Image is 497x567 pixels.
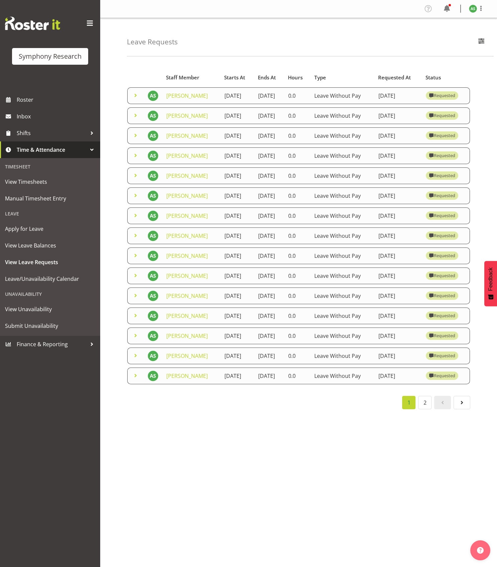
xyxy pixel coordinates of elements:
[17,95,97,105] span: Roster
[5,177,95,187] span: View Timesheets
[374,368,422,384] td: [DATE]
[429,112,455,120] div: Requested
[310,368,374,384] td: Leave Without Pay
[254,187,284,204] td: [DATE]
[166,272,208,279] a: [PERSON_NAME]
[258,74,276,81] span: Ends At
[148,150,158,161] img: ange-steiger11422.jpg
[148,351,158,361] img: ange-steiger11422.jpg
[284,87,310,104] td: 0.0
[429,312,455,320] div: Requested
[17,145,87,155] span: Time & Attendance
[429,212,455,220] div: Requested
[224,74,245,81] span: Starts At
[374,328,422,344] td: [DATE]
[148,270,158,281] img: ange-steiger11422.jpg
[469,5,477,13] img: ange-steiger11422.jpg
[5,274,95,284] span: Leave/Unavailability Calendar
[374,167,422,184] td: [DATE]
[254,107,284,124] td: [DATE]
[220,187,254,204] td: [DATE]
[284,348,310,364] td: 0.0
[166,232,208,239] a: [PERSON_NAME]
[5,257,95,267] span: View Leave Requests
[374,348,422,364] td: [DATE]
[429,172,455,180] div: Requested
[148,371,158,381] img: ange-steiger11422.jpg
[2,173,99,190] a: View Timesheets
[148,190,158,201] img: ange-steiger11422.jpg
[484,261,497,306] button: Feedback - Show survey
[284,187,310,204] td: 0.0
[374,107,422,124] td: [DATE]
[429,232,455,240] div: Requested
[148,90,158,101] img: ange-steiger11422.jpg
[2,318,99,334] a: Submit Unavailability
[220,107,254,124] td: [DATE]
[220,308,254,324] td: [DATE]
[148,311,158,321] img: ange-steiger11422.jpg
[374,288,422,304] td: [DATE]
[254,147,284,164] td: [DATE]
[254,308,284,324] td: [DATE]
[2,220,99,237] a: Apply for Leave
[429,92,455,100] div: Requested
[5,240,95,250] span: View Leave Balances
[5,321,95,331] span: Submit Unavailability
[378,74,411,81] span: Requested At
[310,167,374,184] td: Leave Without Pay
[284,227,310,244] td: 0.0
[148,210,158,221] img: ange-steiger11422.jpg
[5,224,95,234] span: Apply for Leave
[148,130,158,141] img: ange-steiger11422.jpg
[166,332,208,340] a: [PERSON_NAME]
[429,352,455,360] div: Requested
[166,172,208,179] a: [PERSON_NAME]
[5,304,95,314] span: View Unavailability
[2,237,99,254] a: View Leave Balances
[429,192,455,200] div: Requested
[2,254,99,270] a: View Leave Requests
[166,252,208,259] a: [PERSON_NAME]
[429,332,455,340] div: Requested
[310,247,374,264] td: Leave Without Pay
[220,147,254,164] td: [DATE]
[127,38,178,46] h4: Leave Requests
[374,247,422,264] td: [DATE]
[166,152,208,159] a: [PERSON_NAME]
[220,127,254,144] td: [DATE]
[284,127,310,144] td: 0.0
[429,272,455,280] div: Requested
[220,267,254,284] td: [DATE]
[220,167,254,184] td: [DATE]
[429,132,455,140] div: Requested
[429,152,455,160] div: Requested
[426,74,441,81] span: Status
[254,227,284,244] td: [DATE]
[2,270,99,287] a: Leave/Unavailability Calendar
[220,288,254,304] td: [DATE]
[314,74,326,81] span: Type
[148,170,158,181] img: ange-steiger11422.jpg
[148,291,158,301] img: ange-steiger11422.jpg
[374,227,422,244] td: [DATE]
[310,207,374,224] td: Leave Without Pay
[166,192,208,199] a: [PERSON_NAME]
[254,368,284,384] td: [DATE]
[17,111,97,121] span: Inbox
[429,292,455,300] div: Requested
[284,247,310,264] td: 0.0
[2,207,99,220] div: Leave
[5,17,60,30] img: Rosterit website logo
[166,112,208,119] a: [PERSON_NAME]
[254,167,284,184] td: [DATE]
[288,74,303,81] span: Hours
[2,190,99,207] a: Manual Timesheet Entry
[310,328,374,344] td: Leave Without Pay
[310,107,374,124] td: Leave Without Pay
[284,328,310,344] td: 0.0
[220,207,254,224] td: [DATE]
[220,87,254,104] td: [DATE]
[310,87,374,104] td: Leave Without Pay
[429,372,455,380] div: Requested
